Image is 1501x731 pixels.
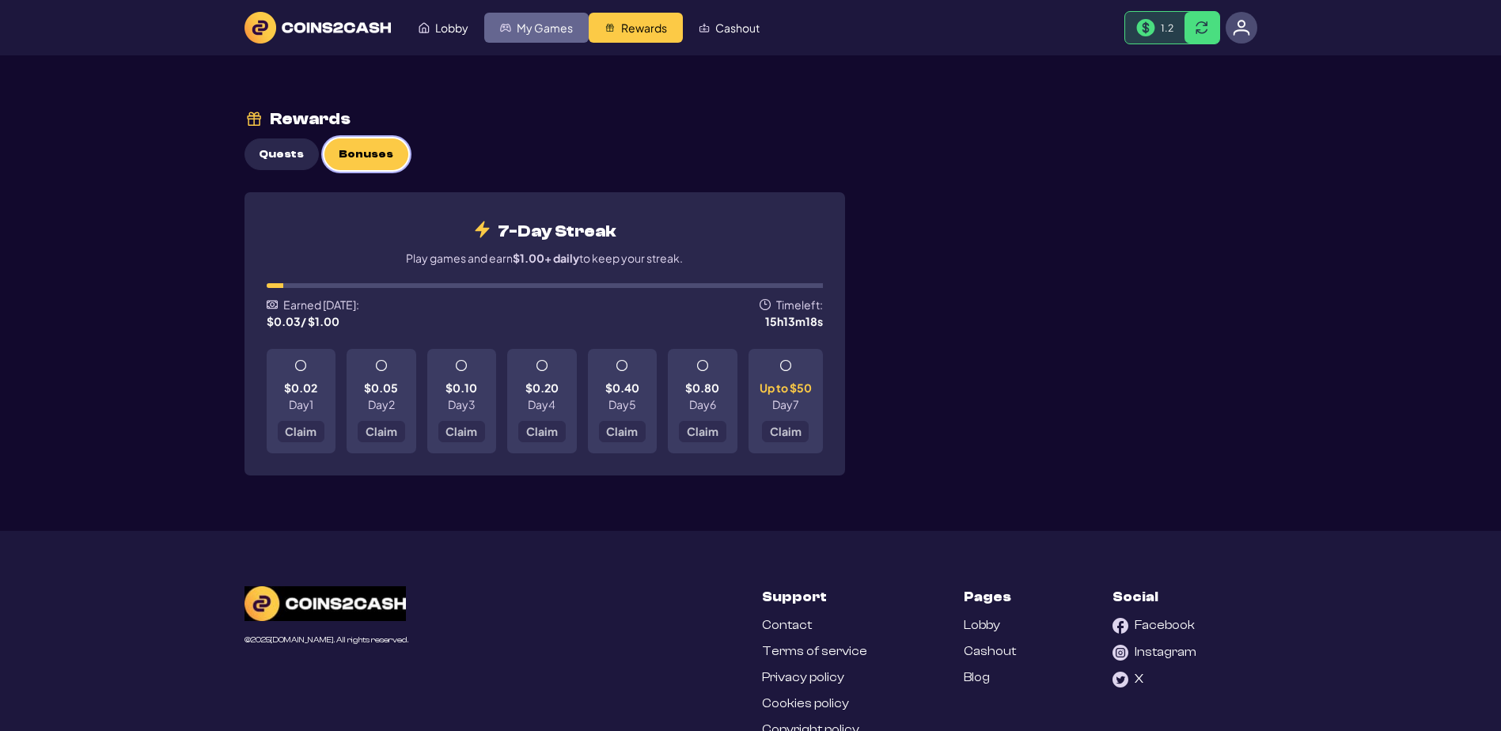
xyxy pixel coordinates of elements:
[964,586,1011,607] h3: Pages
[244,636,408,645] div: © 2025 [DOMAIN_NAME]. All rights reserved.
[1112,586,1158,607] h3: Social
[1161,21,1173,34] span: 1.2
[445,382,477,393] p: $0.10
[445,426,477,437] span: Claim
[762,421,809,442] button: Claim
[679,421,726,442] button: Claim
[518,421,566,442] button: Claim
[1233,19,1250,36] img: avatar
[270,111,351,127] div: Rewards
[605,22,616,33] img: Rewards
[964,670,990,685] a: Blog
[687,426,718,437] span: Claim
[267,316,339,327] div: $ 0.03 / $1.00
[244,586,406,621] img: C2C Logo
[500,22,511,33] img: My Games
[685,382,719,393] p: $0.80
[472,220,616,242] h4: 7-Day Streak
[605,382,639,393] p: $0.40
[448,399,476,410] p: Day 3
[259,148,304,161] span: Quests
[1112,672,1128,687] img: X
[762,696,849,711] a: Cookies policy
[435,22,468,33] span: Lobby
[324,138,408,170] button: Bonuses
[284,382,317,393] p: $0.02
[472,220,492,239] img: rewards
[283,299,359,310] p: Earned [DATE]:
[715,22,760,33] span: Cashout
[689,399,716,410] p: Day 6
[710,316,823,327] div: 15 h 13 m 18 s
[285,426,316,437] span: Claim
[762,618,812,633] a: Contact
[403,13,484,43] a: Lobby
[528,399,555,410] p: Day 4
[608,399,636,410] p: Day 5
[368,399,395,410] p: Day 2
[762,670,844,685] a: Privacy policy
[244,12,391,44] img: logo text
[776,299,823,310] p: Timeleft:
[1112,618,1128,634] img: Facebook
[358,421,405,442] button: Claim
[964,644,1016,659] a: Cashout
[484,13,589,43] a: My Games
[1112,672,1143,687] a: X
[770,426,802,437] span: Claim
[599,421,646,442] button: Claim
[606,426,638,437] span: Claim
[589,13,683,43] a: Rewards
[244,109,264,129] img: rewards
[364,382,398,393] p: $0.05
[1112,645,1128,661] img: Instagram
[366,426,397,437] span: Claim
[621,22,667,33] span: Rewards
[772,399,799,410] p: Day 7
[762,644,867,659] a: Terms of service
[406,250,683,267] p: Play games and earn to keep your streak.
[1112,618,1195,634] a: Facebook
[278,421,325,442] button: Claim
[289,399,313,410] p: Day 1
[244,138,319,170] button: Quests
[419,22,430,33] img: Lobby
[964,618,1000,633] a: Lobby
[339,148,393,161] span: Bonuses
[760,382,812,393] p: Up to $50
[762,586,827,607] h3: Support
[1136,19,1155,37] img: Money Bill
[526,426,558,437] span: Claim
[699,22,710,33] img: Cashout
[513,251,579,265] span: $1.00+ daily
[525,382,559,393] p: $0.20
[1112,645,1196,661] a: Instagram
[683,13,775,43] a: Cashout
[438,421,486,442] button: Claim
[517,22,573,33] span: My Games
